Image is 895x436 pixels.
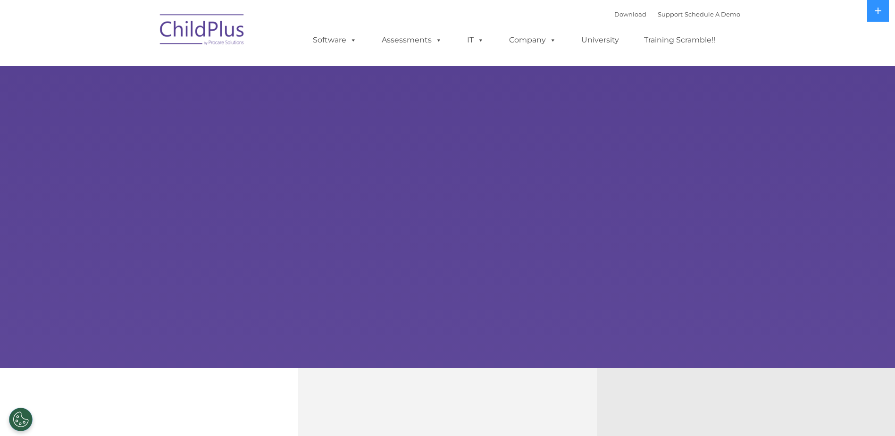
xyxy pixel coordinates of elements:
[303,31,366,50] a: Software
[658,10,683,18] a: Support
[155,8,250,55] img: ChildPlus by Procare Solutions
[685,10,740,18] a: Schedule A Demo
[572,31,628,50] a: University
[500,31,566,50] a: Company
[635,31,725,50] a: Training Scramble!!
[614,10,646,18] a: Download
[614,10,740,18] font: |
[372,31,452,50] a: Assessments
[458,31,494,50] a: IT
[9,408,33,431] button: Cookies Settings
